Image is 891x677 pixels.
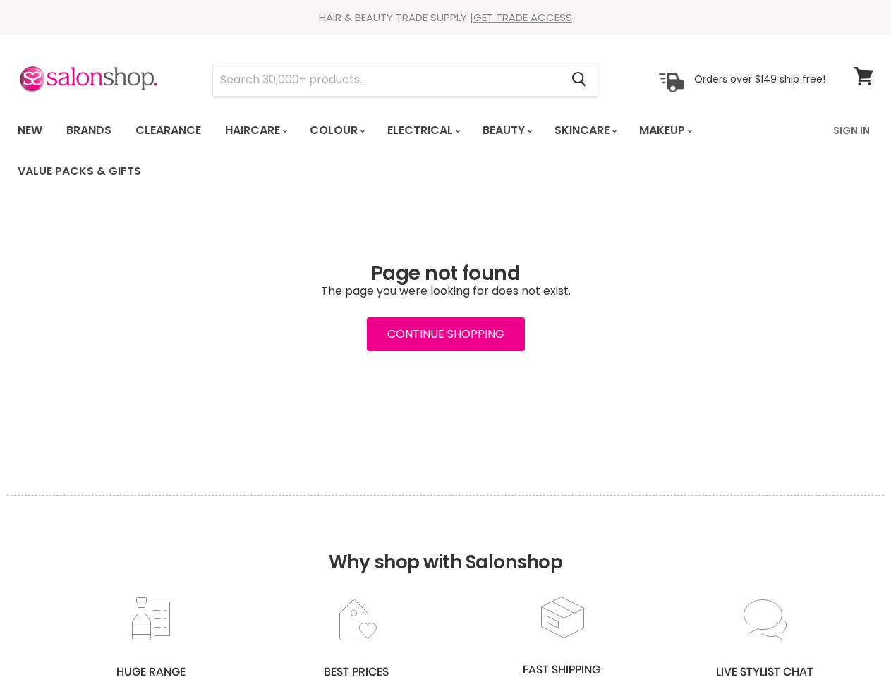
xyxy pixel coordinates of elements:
[825,116,878,145] a: Sign In
[7,157,152,186] a: Value Packs & Gifts
[560,63,598,96] button: Search
[56,116,122,145] a: Brands
[213,63,560,96] input: Search
[7,110,825,192] ul: Main menu
[367,317,525,351] a: Continue Shopping
[377,116,469,145] a: Electrical
[472,116,541,145] a: Beauty
[694,73,825,85] p: Orders over $149 ship free!
[7,495,884,594] h2: Why shop with Salonshop
[544,116,626,145] a: Skincare
[125,116,212,145] a: Clearance
[18,285,873,298] p: The page you were looking for does not exist.
[299,116,374,145] a: Colour
[7,116,53,145] a: New
[629,116,701,145] a: Makeup
[212,63,598,97] form: Product
[473,10,572,25] a: GET TRADE ACCESS
[214,116,296,145] a: Haircare
[18,262,873,285] h1: Page not found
